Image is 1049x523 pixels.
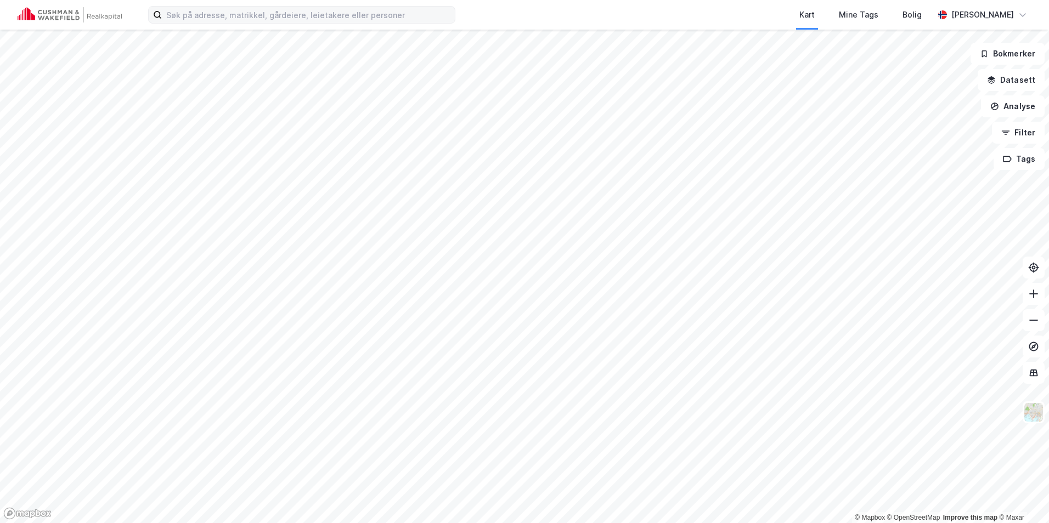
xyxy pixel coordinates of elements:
[971,43,1045,65] button: Bokmerker
[903,8,922,21] div: Bolig
[855,514,885,521] a: Mapbox
[1023,402,1044,423] img: Z
[887,514,940,521] a: OpenStreetMap
[3,507,52,520] a: Mapbox homepage
[18,7,122,22] img: cushman-wakefield-realkapital-logo.202ea83816669bd177139c58696a8fa1.svg
[994,470,1049,523] iframe: Chat Widget
[981,95,1045,117] button: Analyse
[839,8,878,21] div: Mine Tags
[943,514,997,521] a: Improve this map
[978,69,1045,91] button: Datasett
[994,148,1045,170] button: Tags
[162,7,455,23] input: Søk på adresse, matrikkel, gårdeiere, leietakere eller personer
[799,8,815,21] div: Kart
[951,8,1014,21] div: [PERSON_NAME]
[994,470,1049,523] div: Kontrollprogram for chat
[992,122,1045,144] button: Filter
